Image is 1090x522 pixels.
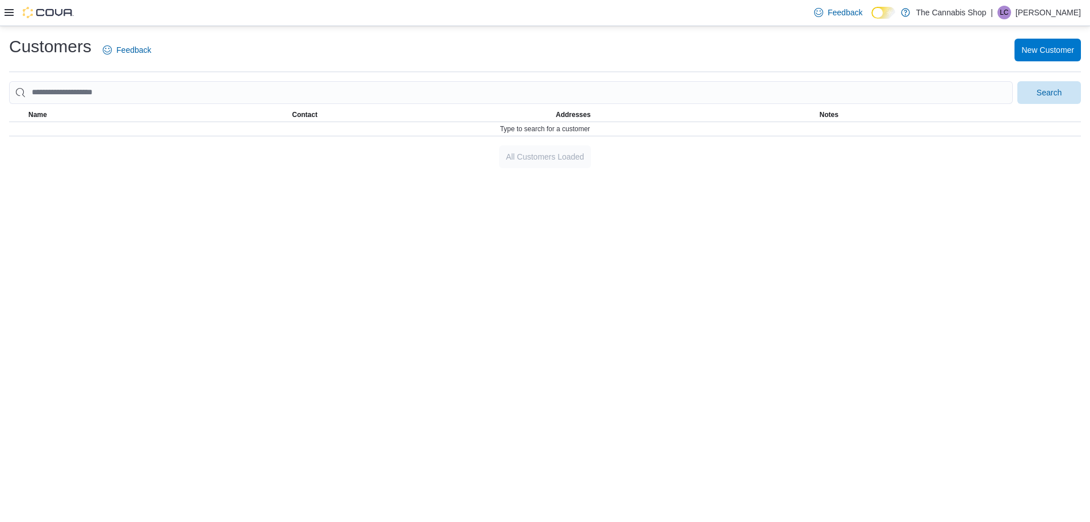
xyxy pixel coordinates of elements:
[500,124,590,133] span: Type to search for a customer
[997,6,1011,19] div: Liam Connolly
[820,110,839,119] span: Notes
[9,35,91,58] h1: Customers
[916,6,986,19] p: The Cannabis Shop
[116,44,151,56] span: Feedback
[556,110,590,119] span: Addresses
[991,6,993,19] p: |
[810,1,867,24] a: Feedback
[98,39,156,61] a: Feedback
[1000,6,1008,19] span: LC
[1014,39,1081,61] button: New Customer
[23,7,74,18] img: Cova
[1037,87,1062,98] span: Search
[828,7,862,18] span: Feedback
[28,110,47,119] span: Name
[499,145,591,168] button: All Customers Loaded
[871,7,895,19] input: Dark Mode
[1016,6,1081,19] p: [PERSON_NAME]
[506,151,584,162] span: All Customers Loaded
[1017,81,1081,104] button: Search
[1021,44,1074,56] span: New Customer
[292,110,318,119] span: Contact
